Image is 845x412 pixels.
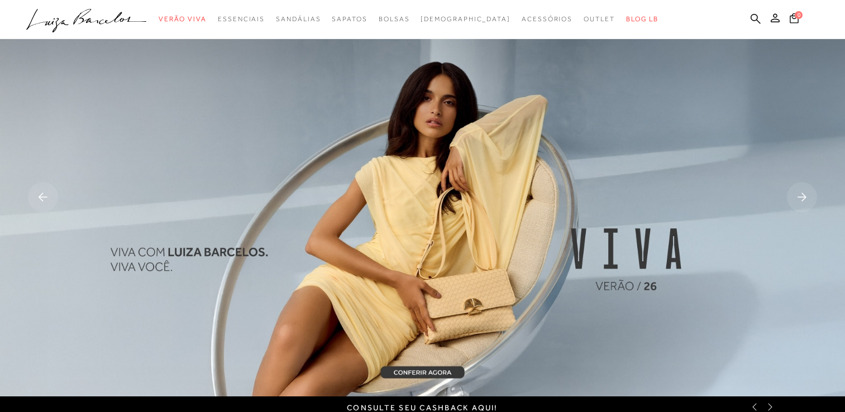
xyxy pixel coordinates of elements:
[795,11,803,19] span: 0
[332,9,367,30] a: noSubCategoriesText
[626,15,658,23] span: BLOG LB
[522,9,572,30] a: noSubCategoriesText
[159,15,207,23] span: Verão Viva
[379,15,410,23] span: Bolsas
[332,15,367,23] span: Sapatos
[421,15,510,23] span: [DEMOGRAPHIC_DATA]
[584,9,615,30] a: noSubCategoriesText
[379,9,410,30] a: noSubCategoriesText
[218,9,265,30] a: noSubCategoriesText
[584,15,615,23] span: Outlet
[276,15,321,23] span: Sandálias
[786,12,802,27] button: 0
[159,9,207,30] a: noSubCategoriesText
[276,9,321,30] a: noSubCategoriesText
[218,15,265,23] span: Essenciais
[347,403,498,412] a: Consulte seu cashback aqui!
[626,9,658,30] a: BLOG LB
[522,15,572,23] span: Acessórios
[421,9,510,30] a: noSubCategoriesText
